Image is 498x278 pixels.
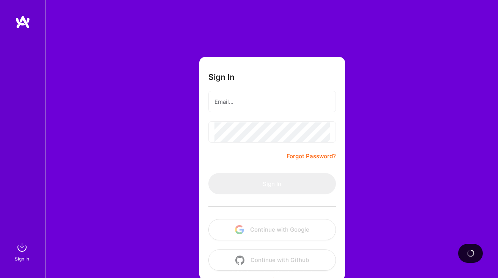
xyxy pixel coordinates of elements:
input: Email... [214,92,330,111]
img: icon [235,256,244,265]
button: Sign In [208,173,336,194]
div: Sign In [15,255,29,263]
img: loading [466,249,475,258]
img: icon [235,225,244,234]
a: sign inSign In [16,240,30,263]
a: Forgot Password? [287,152,336,161]
img: sign in [14,240,30,255]
button: Continue with Github [208,249,336,271]
img: logo [15,15,30,29]
button: Continue with Google [208,219,336,240]
h3: Sign In [208,72,235,82]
